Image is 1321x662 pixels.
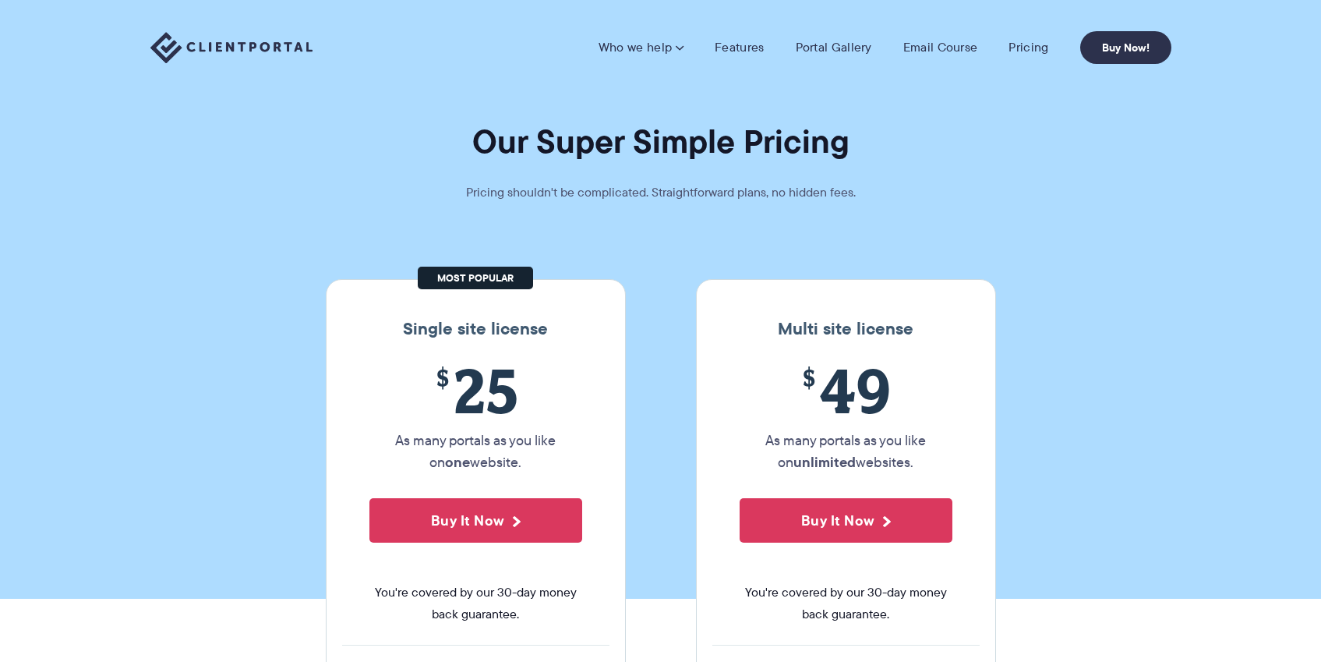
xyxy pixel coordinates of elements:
[796,40,872,55] a: Portal Gallery
[740,582,952,625] span: You're covered by our 30-day money back guarantee.
[712,319,980,339] h3: Multi site license
[740,498,952,543] button: Buy It Now
[445,451,470,473] strong: one
[903,40,978,55] a: Email Course
[369,430,582,473] p: As many portals as you like on website.
[599,40,683,55] a: Who we help
[369,355,582,426] span: 25
[715,40,764,55] a: Features
[1080,31,1171,64] a: Buy Now!
[793,451,856,473] strong: unlimited
[740,430,952,473] p: As many portals as you like on websites.
[427,182,895,204] p: Pricing shouldn't be complicated. Straightforward plans, no hidden fees.
[740,355,952,426] span: 49
[369,498,582,543] button: Buy It Now
[369,582,582,625] span: You're covered by our 30-day money back guarantee.
[1008,40,1048,55] a: Pricing
[342,319,609,339] h3: Single site license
